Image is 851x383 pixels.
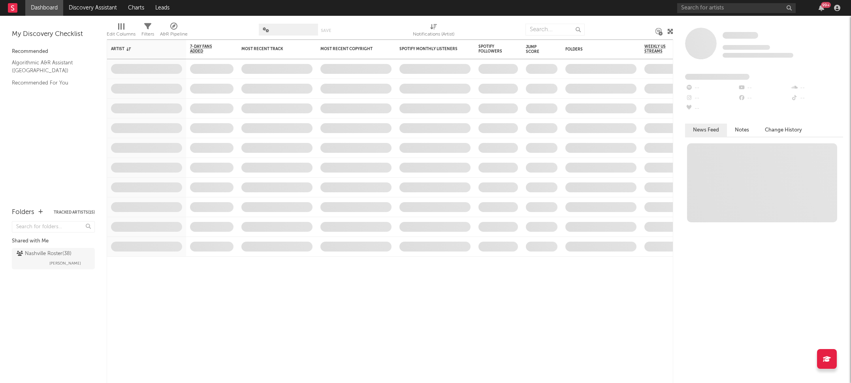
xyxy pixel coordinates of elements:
[685,74,749,80] span: Fans Added by Platform
[791,93,843,103] div: --
[478,44,506,54] div: Spotify Followers
[723,32,758,39] a: Some Artist
[685,83,738,93] div: --
[17,249,72,259] div: Nashville Roster ( 38 )
[526,45,546,54] div: Jump Score
[738,83,790,93] div: --
[12,58,87,75] a: Algorithmic A&R Assistant ([GEOGRAPHIC_DATA])
[12,208,34,217] div: Folders
[644,44,672,54] span: Weekly US Streams
[565,47,625,52] div: Folders
[160,20,188,43] div: A&R Pipeline
[757,124,810,137] button: Change History
[141,20,154,43] div: Filters
[49,259,81,268] span: [PERSON_NAME]
[160,30,188,39] div: A&R Pipeline
[111,47,170,51] div: Artist
[723,45,770,50] span: Tracking Since: [DATE]
[107,20,136,43] div: Edit Columns
[413,20,454,43] div: Notifications (Artist)
[723,53,793,58] span: 0 fans last week
[738,93,790,103] div: --
[190,44,222,54] span: 7-Day Fans Added
[107,30,136,39] div: Edit Columns
[685,124,727,137] button: News Feed
[141,30,154,39] div: Filters
[54,210,95,214] button: Tracked Artists(15)
[12,47,95,56] div: Recommended
[727,124,757,137] button: Notes
[819,5,824,11] button: 99+
[320,47,380,51] div: Most Recent Copyright
[12,30,95,39] div: My Discovery Checklist
[12,248,95,269] a: Nashville Roster(38)[PERSON_NAME]
[12,221,95,233] input: Search for folders...
[12,79,87,87] a: Recommended For You
[685,103,738,114] div: --
[413,30,454,39] div: Notifications (Artist)
[241,47,301,51] div: Most Recent Track
[821,2,831,8] div: 99 +
[525,24,585,36] input: Search...
[677,3,796,13] input: Search for artists
[791,83,843,93] div: --
[12,237,95,246] div: Shared with Me
[685,93,738,103] div: --
[399,47,459,51] div: Spotify Monthly Listeners
[321,28,331,33] button: Save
